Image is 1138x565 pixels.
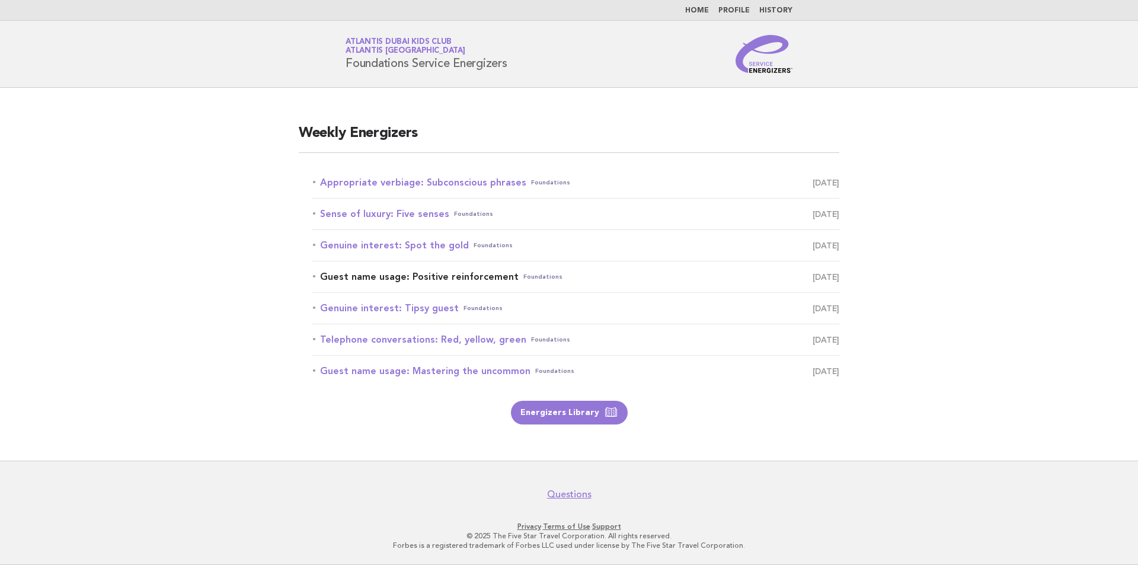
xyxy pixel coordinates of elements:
a: Atlantis Dubai Kids ClubAtlantis [GEOGRAPHIC_DATA] [346,38,465,55]
span: [DATE] [813,331,839,348]
a: Support [592,522,621,531]
p: © 2025 The Five Star Travel Corporation. All rights reserved. [206,531,932,541]
a: Guest name usage: Positive reinforcementFoundations [DATE] [313,269,839,285]
img: Service Energizers [736,35,792,73]
span: Foundations [531,174,570,191]
a: Appropriate verbiage: Subconscious phrasesFoundations [DATE] [313,174,839,191]
span: [DATE] [813,174,839,191]
span: [DATE] [813,269,839,285]
span: [DATE] [813,363,839,379]
span: Atlantis [GEOGRAPHIC_DATA] [346,47,465,55]
span: [DATE] [813,237,839,254]
a: Genuine interest: Tipsy guestFoundations [DATE] [313,300,839,317]
a: Questions [547,489,592,500]
p: · · [206,522,932,531]
span: [DATE] [813,300,839,317]
a: Terms of Use [543,522,590,531]
h1: Foundations Service Energizers [346,39,507,69]
span: Foundations [531,331,570,348]
a: Home [685,7,709,14]
span: Foundations [474,237,513,254]
a: Energizers Library [511,401,628,424]
a: Privacy [517,522,541,531]
span: Foundations [454,206,493,222]
a: Guest name usage: Mastering the uncommonFoundations [DATE] [313,363,839,379]
a: Genuine interest: Spot the goldFoundations [DATE] [313,237,839,254]
span: Foundations [535,363,574,379]
h2: Weekly Energizers [299,124,839,153]
p: Forbes is a registered trademark of Forbes LLC used under license by The Five Star Travel Corpora... [206,541,932,550]
span: Foundations [523,269,562,285]
span: [DATE] [813,206,839,222]
a: Profile [718,7,750,14]
span: Foundations [463,300,503,317]
a: History [759,7,792,14]
a: Sense of luxury: Five sensesFoundations [DATE] [313,206,839,222]
a: Telephone conversations: Red, yellow, greenFoundations [DATE] [313,331,839,348]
